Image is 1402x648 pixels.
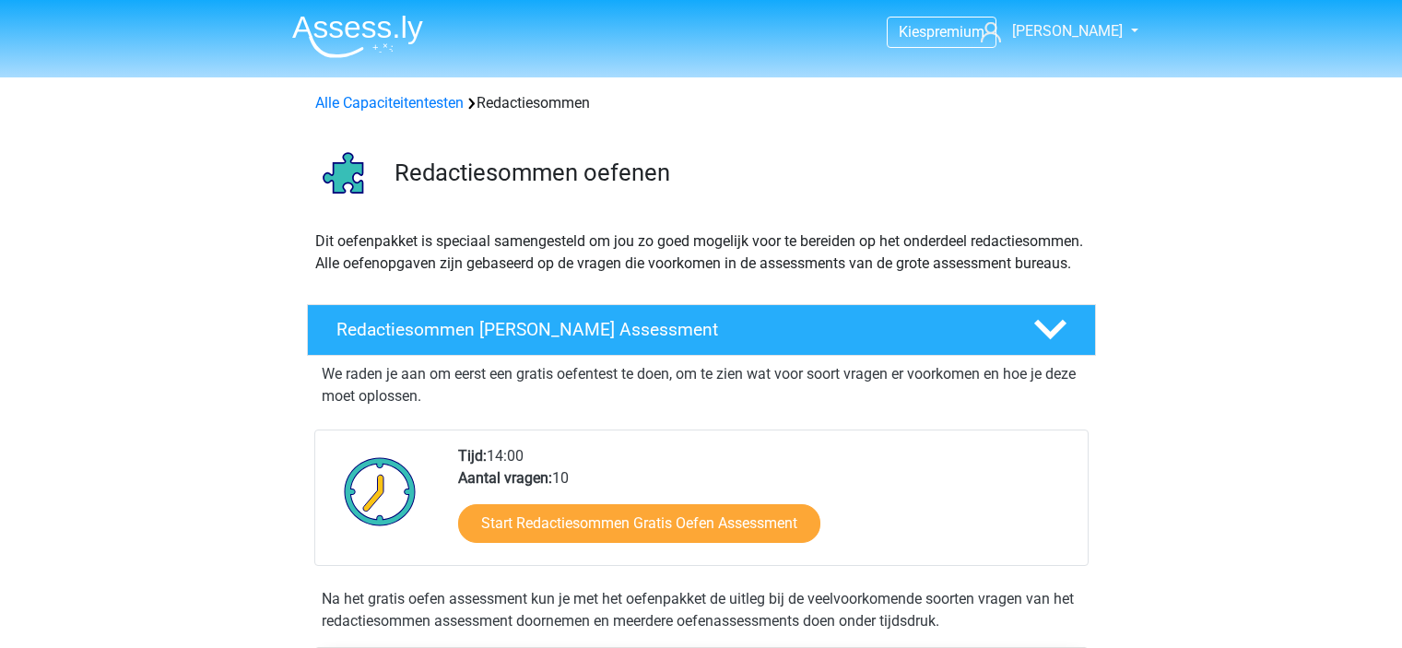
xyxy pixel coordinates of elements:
[926,23,984,41] span: premium
[458,469,552,487] b: Aantal vragen:
[888,19,996,44] a: Kiespremium
[336,319,1004,340] h4: Redactiesommen [PERSON_NAME] Assessment
[973,20,1125,42] a: [PERSON_NAME]
[322,363,1081,407] p: We raden je aan om eerst een gratis oefentest te doen, om te zien wat voor soort vragen er voorko...
[315,230,1088,275] p: Dit oefenpakket is speciaal samengesteld om jou zo goed mogelijk voor te bereiden op het onderdee...
[1012,22,1123,40] span: [PERSON_NAME]
[314,588,1089,632] div: Na het gratis oefen assessment kun je met het oefenpakket de uitleg bij de veelvoorkomende soorte...
[315,94,464,112] a: Alle Capaciteitentesten
[308,136,386,215] img: redactiesommen
[899,23,926,41] span: Kies
[444,445,1087,565] div: 14:00 10
[458,447,487,465] b: Tijd:
[300,304,1103,356] a: Redactiesommen [PERSON_NAME] Assessment
[292,15,423,58] img: Assessly
[458,504,820,543] a: Start Redactiesommen Gratis Oefen Assessment
[308,92,1095,114] div: Redactiesommen
[395,159,1081,187] h3: Redactiesommen oefenen
[334,445,427,537] img: Klok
